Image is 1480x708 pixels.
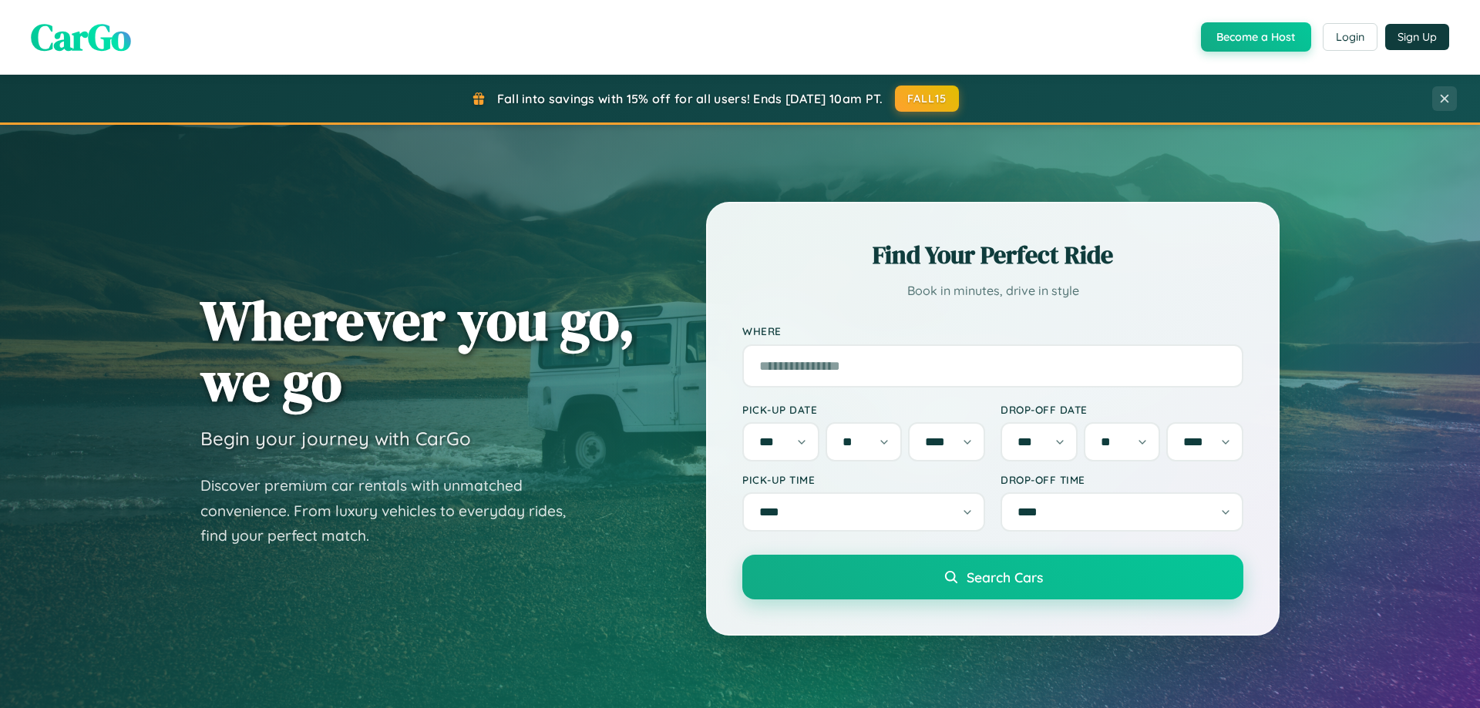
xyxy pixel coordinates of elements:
button: FALL15 [895,86,960,112]
label: Pick-up Time [742,473,985,486]
button: Sign Up [1385,24,1449,50]
label: Pick-up Date [742,403,985,416]
span: Search Cars [967,569,1043,586]
label: Drop-off Date [1001,403,1243,416]
span: Fall into savings with 15% off for all users! Ends [DATE] 10am PT. [497,91,883,106]
label: Drop-off Time [1001,473,1243,486]
button: Become a Host [1201,22,1311,52]
span: CarGo [31,12,131,62]
h3: Begin your journey with CarGo [200,427,471,450]
p: Book in minutes, drive in style [742,280,1243,302]
p: Discover premium car rentals with unmatched convenience. From luxury vehicles to everyday rides, ... [200,473,586,549]
label: Where [742,325,1243,338]
button: Search Cars [742,555,1243,599]
h1: Wherever you go, we go [200,290,635,411]
button: Login [1323,23,1377,51]
h2: Find Your Perfect Ride [742,238,1243,272]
